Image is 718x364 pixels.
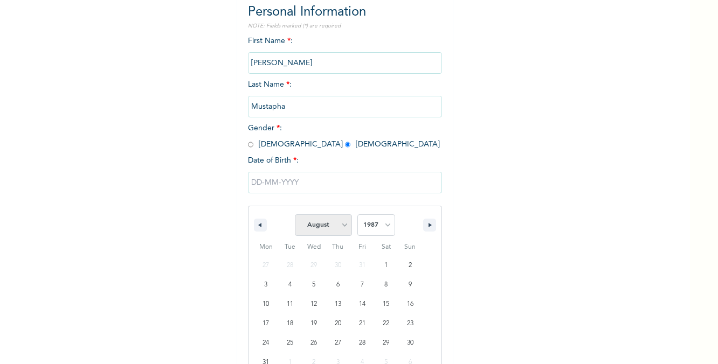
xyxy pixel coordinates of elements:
button: 3 [254,275,278,295]
input: Enter your last name [248,96,442,117]
button: 4 [278,275,302,295]
input: Enter your first name [248,52,442,74]
input: DD-MM-YYYY [248,172,442,193]
span: 17 [263,314,269,333]
span: 3 [264,275,267,295]
span: Gender : [DEMOGRAPHIC_DATA] [DEMOGRAPHIC_DATA] [248,124,440,148]
span: First Name : [248,37,442,67]
span: 12 [310,295,317,314]
span: Sat [374,239,398,256]
span: 6 [336,275,340,295]
button: 26 [302,333,326,353]
button: 30 [398,333,422,353]
button: 9 [398,275,422,295]
span: 11 [287,295,293,314]
button: 14 [350,295,374,314]
button: 2 [398,256,422,275]
h2: Personal Information [248,3,442,22]
span: 13 [335,295,341,314]
button: 7 [350,275,374,295]
span: 27 [335,333,341,353]
span: 5 [312,275,315,295]
span: Fri [350,239,374,256]
button: 5 [302,275,326,295]
button: 27 [326,333,350,353]
button: 11 [278,295,302,314]
span: 24 [263,333,269,353]
span: 19 [310,314,317,333]
button: 12 [302,295,326,314]
button: 19 [302,314,326,333]
button: 22 [374,314,398,333]
span: 10 [263,295,269,314]
span: 16 [407,295,413,314]
button: 23 [398,314,422,333]
span: Tue [278,239,302,256]
span: 9 [409,275,412,295]
span: 7 [361,275,364,295]
span: 30 [407,333,413,353]
button: 21 [350,314,374,333]
button: 16 [398,295,422,314]
span: Wed [302,239,326,256]
span: 18 [287,314,293,333]
button: 13 [326,295,350,314]
span: 29 [383,333,389,353]
span: 14 [359,295,365,314]
button: 24 [254,333,278,353]
span: 28 [359,333,365,353]
button: 28 [350,333,374,353]
span: 15 [383,295,389,314]
button: 20 [326,314,350,333]
button: 10 [254,295,278,314]
span: Thu [326,239,350,256]
span: 2 [409,256,412,275]
span: 4 [288,275,292,295]
span: 22 [383,314,389,333]
span: Last Name : [248,81,442,110]
span: 21 [359,314,365,333]
span: 25 [287,333,293,353]
button: 17 [254,314,278,333]
button: 29 [374,333,398,353]
span: 8 [384,275,388,295]
span: 1 [384,256,388,275]
span: Mon [254,239,278,256]
span: Sun [398,239,422,256]
span: 26 [310,333,317,353]
span: 23 [407,314,413,333]
button: 18 [278,314,302,333]
button: 1 [374,256,398,275]
button: 15 [374,295,398,314]
button: 6 [326,275,350,295]
span: Date of Birth : [248,155,299,166]
span: 20 [335,314,341,333]
button: 25 [278,333,302,353]
button: 8 [374,275,398,295]
p: NOTE: Fields marked (*) are required [248,22,442,30]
